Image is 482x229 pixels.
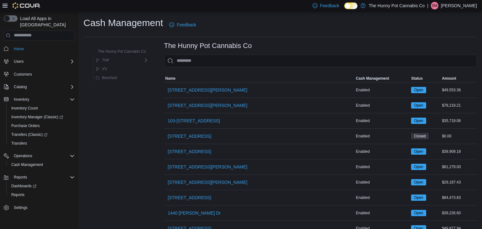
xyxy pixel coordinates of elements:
[11,152,35,160] button: Operations
[411,87,426,93] span: Open
[165,76,176,81] span: Name
[355,75,410,82] button: Cash Management
[9,182,75,190] span: Dashboards
[9,104,40,112] a: Inventory Count
[355,178,410,186] div: Enabled
[93,65,110,73] button: VV
[411,164,426,170] span: Open
[11,152,75,160] span: Operations
[414,195,423,200] span: Open
[83,17,163,29] h1: Cash Management
[9,161,75,168] span: Cash Management
[11,141,27,146] span: Transfers
[9,191,27,199] a: Reports
[13,3,40,9] img: Cova
[414,164,423,170] span: Open
[11,204,75,211] span: Settings
[414,210,423,216] span: Open
[1,57,77,66] button: Users
[14,153,32,158] span: Operations
[11,83,75,91] span: Catalog
[11,58,75,65] span: Users
[168,148,211,155] span: [STREET_ADDRESS]
[165,99,250,112] button: [STREET_ADDRESS][PERSON_NAME]
[6,130,77,139] a: Transfers (Classic)
[411,133,428,139] span: Closed
[427,2,428,9] p: |
[11,96,75,103] span: Inventory
[9,113,75,121] span: Inventory Manager (Classic)
[14,175,27,180] span: Reports
[441,117,477,125] div: $35,719.06
[165,84,250,96] button: [STREET_ADDRESS][PERSON_NAME]
[165,161,250,173] button: [STREET_ADDRESS][PERSON_NAME]
[9,122,42,130] a: Purchase Orders
[411,102,426,109] span: Open
[4,42,75,229] nav: Complex example
[414,179,423,185] span: Open
[11,184,36,189] span: Dashboards
[410,75,441,82] button: Status
[1,44,77,53] button: Home
[9,191,75,199] span: Reports
[102,58,110,63] span: THP
[11,162,43,167] span: Cash Management
[11,192,24,197] span: Reports
[93,56,112,64] button: THP
[11,71,35,78] a: Customers
[11,45,26,53] a: Home
[355,148,410,155] div: Enabled
[11,173,29,181] button: Reports
[167,19,198,31] a: Feedback
[1,83,77,91] button: Catalog
[344,3,357,9] input: Dark Mode
[9,182,39,190] a: Dashboards
[11,123,40,128] span: Purchase Orders
[6,139,77,148] button: Transfers
[411,179,426,185] span: Open
[102,67,107,72] span: VV
[414,87,423,93] span: Open
[11,96,32,103] button: Inventory
[98,49,146,54] span: The Hunny Pot Cannabis Co
[168,179,248,185] span: [STREET_ADDRESS][PERSON_NAME]
[14,59,24,64] span: Users
[414,103,423,108] span: Open
[9,113,66,121] a: Inventory Manager (Classic)
[1,152,77,160] button: Operations
[441,194,477,201] div: $84,473.83
[9,161,46,168] a: Cash Management
[411,194,426,201] span: Open
[6,121,77,130] button: Purchase Orders
[355,86,410,94] div: Enabled
[369,2,425,9] p: The Hunny Pot Cannabis Co
[320,3,339,9] span: Feedback
[164,42,252,50] h3: The Hunny Pot Cannabis Co
[11,204,30,211] a: Settings
[355,209,410,217] div: Enabled
[11,114,63,120] span: Inventory Manager (Classic)
[9,131,75,138] span: Transfers (Classic)
[177,22,196,28] span: Feedback
[11,58,26,65] button: Users
[441,75,477,82] button: Amount
[441,2,477,9] p: [PERSON_NAME]
[168,133,211,139] span: [STREET_ADDRESS]
[14,84,27,89] span: Catalog
[165,176,250,189] button: [STREET_ADDRESS][PERSON_NAME]
[168,102,248,109] span: [STREET_ADDRESS][PERSON_NAME]
[1,203,77,212] button: Settings
[168,194,211,201] span: [STREET_ADDRESS]
[6,104,77,113] button: Inventory Count
[164,75,355,82] button: Name
[355,194,410,201] div: Enabled
[11,106,38,111] span: Inventory Count
[355,117,410,125] div: Enabled
[411,118,426,124] span: Open
[168,118,220,124] span: 103-[STREET_ADDRESS]
[441,86,477,94] div: $49,553.36
[441,163,477,171] div: $81,279.00
[355,102,410,109] div: Enabled
[165,114,223,127] button: 103-[STREET_ADDRESS]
